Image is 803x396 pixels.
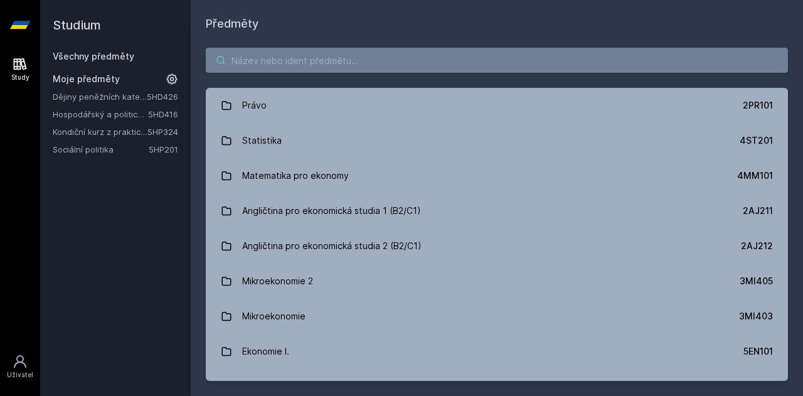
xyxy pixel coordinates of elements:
[148,109,178,119] a: 5HD416
[743,205,773,217] div: 2AJ211
[242,128,282,153] div: Statistika
[242,198,421,223] div: Angličtina pro ekonomická studia 1 (B2/C1)
[737,169,773,182] div: 4MM101
[242,269,313,294] div: Mikroekonomie 2
[53,108,148,120] a: Hospodářský a politický vývoj Evropy ve 20.století
[242,339,289,364] div: Ekonomie I.
[206,123,788,158] a: Statistika 4ST201
[7,370,33,380] div: Uživatel
[743,345,773,358] div: 5EN101
[206,228,788,264] a: Angličtina pro ekonomická studia 2 (B2/C1) 2AJ212
[206,88,788,123] a: Právo 2PR101
[242,163,349,188] div: Matematika pro ekonomy
[206,299,788,334] a: Mikroekonomie 3MI403
[11,73,29,82] div: Study
[739,310,773,323] div: 3MI403
[3,348,38,386] a: Uživatel
[206,48,788,73] input: Název nebo ident předmětu…
[242,304,306,329] div: Mikroekonomie
[147,127,178,137] a: 5HP324
[53,126,147,138] a: Kondiční kurz z praktické hospodářské politiky
[242,93,267,118] div: Právo
[53,73,120,85] span: Moje předměty
[206,334,788,369] a: Ekonomie I. 5EN101
[53,51,134,62] a: Všechny předměty
[740,134,773,147] div: 4ST201
[741,240,773,252] div: 2AJ212
[3,50,38,88] a: Study
[147,92,178,102] a: 5HD426
[242,233,422,259] div: Angličtina pro ekonomická studia 2 (B2/C1)
[149,144,178,154] a: 5HP201
[745,380,773,393] div: 2AJ111
[206,158,788,193] a: Matematika pro ekonomy 4MM101
[206,15,788,33] h1: Předměty
[206,193,788,228] a: Angličtina pro ekonomická studia 1 (B2/C1) 2AJ211
[740,275,773,287] div: 3MI405
[53,90,147,103] a: Dějiny peněžních kategorií a institucí
[206,264,788,299] a: Mikroekonomie 2 3MI405
[743,99,773,112] div: 2PR101
[53,143,149,156] a: Sociální politika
